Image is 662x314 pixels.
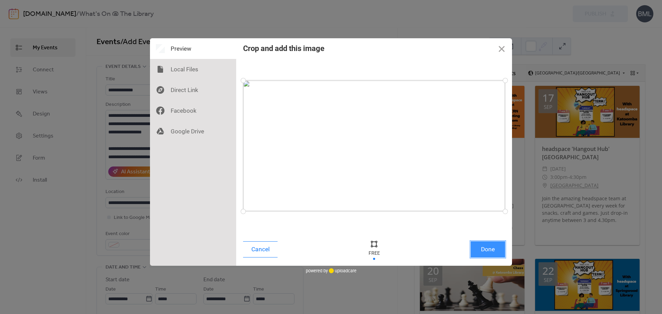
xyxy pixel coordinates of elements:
[306,266,357,276] div: powered by
[150,80,236,100] div: Direct Link
[243,44,324,53] div: Crop and add this image
[150,59,236,80] div: Local Files
[491,38,512,59] button: Close
[243,241,278,257] button: Cancel
[150,100,236,121] div: Facebook
[150,38,236,59] div: Preview
[328,268,357,273] a: uploadcare
[471,241,505,257] button: Done
[150,121,236,142] div: Google Drive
